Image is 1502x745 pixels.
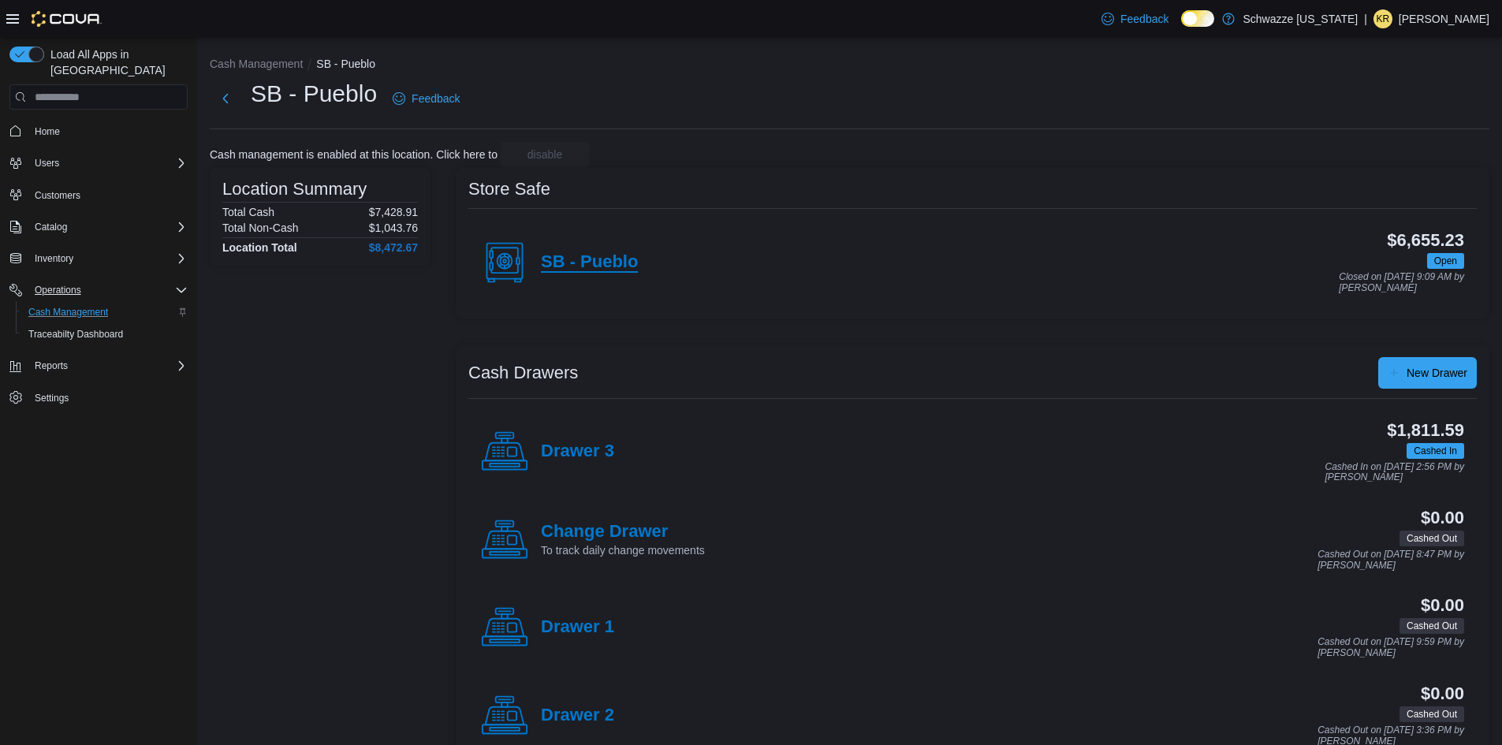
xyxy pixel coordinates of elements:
[1421,684,1464,703] h3: $0.00
[1407,531,1457,546] span: Cashed Out
[35,157,59,169] span: Users
[1325,462,1464,483] p: Cashed In on [DATE] 2:56 PM by [PERSON_NAME]
[222,222,299,234] h6: Total Non-Cash
[22,325,129,344] a: Traceabilty Dashboard
[28,389,75,408] a: Settings
[386,83,466,114] a: Feedback
[222,180,367,199] h3: Location Summary
[1318,637,1464,658] p: Cashed Out on [DATE] 9:59 PM by [PERSON_NAME]
[541,522,705,542] h4: Change Drawer
[16,301,194,323] button: Cash Management
[28,388,188,408] span: Settings
[28,306,108,318] span: Cash Management
[35,359,68,372] span: Reports
[1339,272,1464,293] p: Closed on [DATE] 9:09 AM by [PERSON_NAME]
[1399,9,1489,28] p: [PERSON_NAME]
[1364,9,1367,28] p: |
[9,113,188,450] nav: Complex example
[541,542,705,558] p: To track daily change movements
[3,355,194,377] button: Reports
[1387,421,1464,440] h3: $1,811.59
[22,325,188,344] span: Traceabilty Dashboard
[541,252,638,273] h4: SB - Pueblo
[1400,531,1464,546] span: Cashed Out
[28,249,80,268] button: Inventory
[35,392,69,404] span: Settings
[35,252,73,265] span: Inventory
[28,218,188,237] span: Catalog
[1427,253,1464,269] span: Open
[1095,3,1175,35] a: Feedback
[369,222,418,234] p: $1,043.76
[1377,9,1390,28] span: KR
[541,706,614,726] h4: Drawer 2
[501,142,589,167] button: disable
[412,91,460,106] span: Feedback
[28,249,188,268] span: Inventory
[468,363,578,382] h3: Cash Drawers
[35,189,80,202] span: Customers
[28,154,188,173] span: Users
[16,323,194,345] button: Traceabilty Dashboard
[527,147,562,162] span: disable
[1378,357,1477,389] button: New Drawer
[1407,443,1464,459] span: Cashed In
[1407,707,1457,721] span: Cashed Out
[1421,508,1464,527] h3: $0.00
[1181,10,1214,27] input: Dark Mode
[35,221,67,233] span: Catalog
[1400,618,1464,634] span: Cashed Out
[28,185,188,205] span: Customers
[1181,27,1182,28] span: Dark Mode
[3,386,194,409] button: Settings
[1407,365,1467,381] span: New Drawer
[1318,549,1464,571] p: Cashed Out on [DATE] 8:47 PM by [PERSON_NAME]
[28,281,188,300] span: Operations
[1434,254,1457,268] span: Open
[22,303,114,322] a: Cash Management
[222,206,274,218] h6: Total Cash
[1373,9,1392,28] div: Kevin Rodriguez
[1400,706,1464,722] span: Cashed Out
[468,180,550,199] h3: Store Safe
[3,216,194,238] button: Catalog
[3,279,194,301] button: Operations
[28,356,74,375] button: Reports
[316,58,375,70] button: SB - Pueblo
[28,281,88,300] button: Operations
[210,148,498,161] p: Cash management is enabled at this location. Click here to
[541,617,614,638] h4: Drawer 1
[3,119,194,142] button: Home
[3,248,194,270] button: Inventory
[3,184,194,207] button: Customers
[541,441,614,462] h4: Drawer 3
[1421,596,1464,615] h3: $0.00
[28,328,123,341] span: Traceabilty Dashboard
[3,152,194,174] button: Users
[369,241,418,254] h4: $8,472.67
[28,186,87,205] a: Customers
[35,284,81,296] span: Operations
[28,218,73,237] button: Catalog
[32,11,102,27] img: Cova
[251,78,377,110] h1: SB - Pueblo
[28,122,66,141] a: Home
[28,121,188,140] span: Home
[210,83,241,114] button: Next
[222,241,297,254] h4: Location Total
[1407,619,1457,633] span: Cashed Out
[22,303,188,322] span: Cash Management
[210,58,303,70] button: Cash Management
[369,206,418,218] p: $7,428.91
[1387,231,1464,250] h3: $6,655.23
[1243,9,1358,28] p: Schwazze [US_STATE]
[1414,444,1457,458] span: Cashed In
[28,154,65,173] button: Users
[44,47,188,78] span: Load All Apps in [GEOGRAPHIC_DATA]
[28,356,188,375] span: Reports
[1120,11,1168,27] span: Feedback
[35,125,60,138] span: Home
[210,56,1489,75] nav: An example of EuiBreadcrumbs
